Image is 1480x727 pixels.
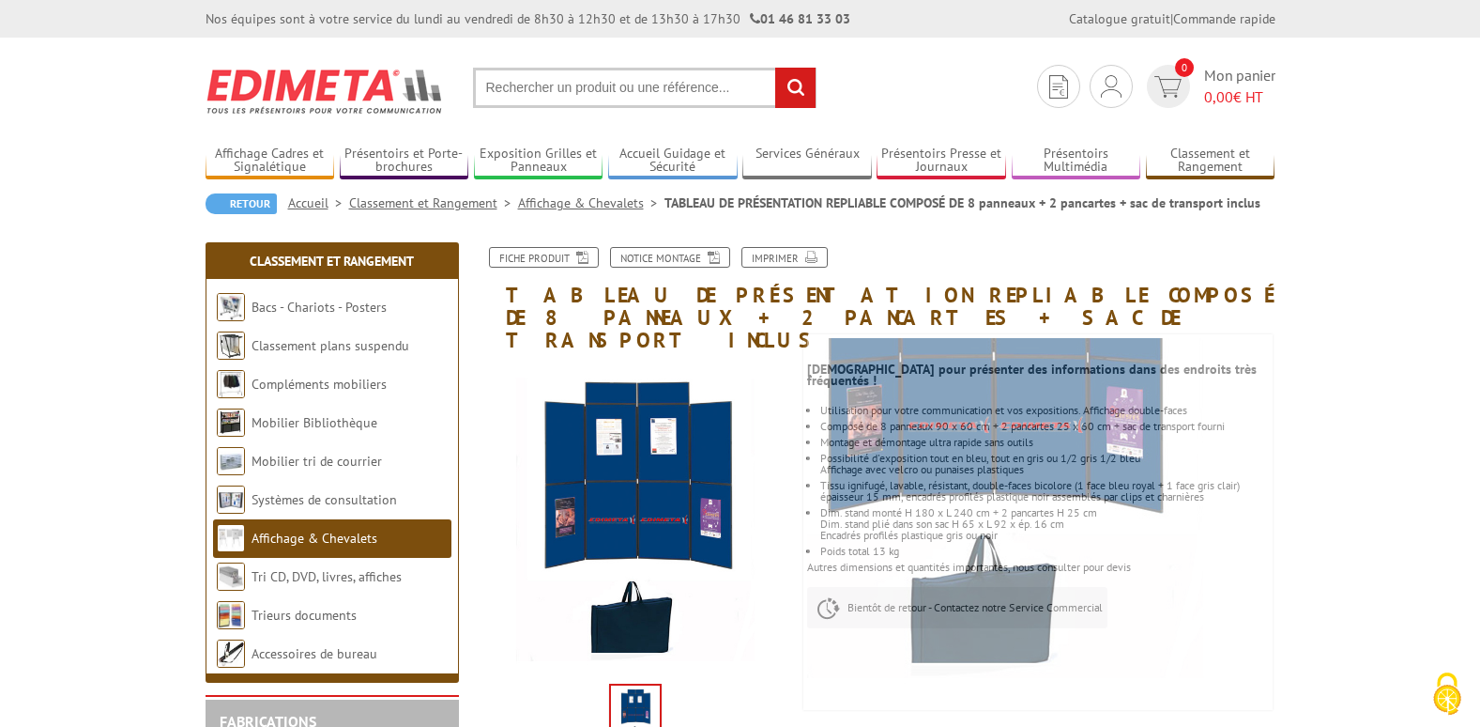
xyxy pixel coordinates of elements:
[775,68,816,108] input: rechercher
[1146,146,1275,177] a: Classement et Rangement
[474,146,603,177] a: Exposition Grilles et Panneaux
[1069,9,1275,28] div: |
[1204,65,1275,108] span: Mon panier
[1204,86,1275,108] span: € HT
[610,247,730,268] a: Notice Montage
[252,337,409,354] a: Classement plans suspendu
[1424,671,1471,718] img: Cookies (fenêtre modale)
[217,524,245,552] img: Affichage & Chevalets
[742,146,872,177] a: Services Généraux
[217,563,245,591] img: Tri CD, DVD, livres, affiches
[1173,10,1275,27] a: Commande rapide
[252,645,377,662] a: Accessoires de bureau
[340,146,469,177] a: Présentoirs et Porte-brochures
[252,453,382,470] a: Mobilier tri de courrier
[741,247,828,268] a: Imprimer
[252,376,387,393] a: Compléments mobiliers
[1414,663,1480,727] button: Cookies (fenêtre modale)
[750,10,850,27] strong: 01 46 81 33 03
[217,293,245,321] img: Bacs - Chariots - Posters
[1101,75,1121,98] img: devis rapide
[664,193,1260,212] li: TABLEAU DE PRÉSENTATION REPLIABLE COMPOSÉ DE 8 panneaux + 2 pancartes + sac de transport inclus
[1154,76,1182,98] img: devis rapide
[478,362,794,678] img: panneaux_pliables_215100_1.jpg
[1142,65,1275,108] a: devis rapide 0 Mon panier 0,00€ HT
[217,409,245,437] img: Mobilier Bibliothèque
[217,370,245,398] img: Compléments mobiliers
[252,568,402,585] a: Tri CD, DVD, livres, affiches
[252,414,377,431] a: Mobilier Bibliothèque
[1175,58,1194,77] span: 0
[217,486,245,514] img: Systèmes de consultation
[709,143,1272,706] img: panneaux_pliables_215100_1.jpg
[206,193,277,214] a: Retour
[250,253,414,270] a: Classement et Rangement
[217,447,245,475] img: Mobilier tri de courrier
[489,247,599,268] a: Fiche produit
[252,607,357,624] a: Trieurs documents
[1069,10,1170,27] a: Catalogue gratuit
[252,299,387,316] a: Bacs - Chariots - Posters
[1049,75,1068,99] img: devis rapide
[217,332,245,360] img: Classement plans suspendu
[349,194,518,211] a: Classement et Rangement
[518,194,664,211] a: Affichage & Chevalets
[1204,87,1233,106] span: 0,00
[217,601,245,629] img: Trieurs documents
[877,146,1006,177] a: Présentoirs Presse et Journaux
[206,56,445,126] img: Edimeta
[252,491,397,508] a: Systèmes de consultation
[206,9,850,28] div: Nos équipes sont à votre service du lundi au vendredi de 8h30 à 12h30 et de 13h30 à 17h30
[608,146,738,177] a: Accueil Guidage et Sécurité
[206,146,335,177] a: Affichage Cadres et Signalétique
[464,247,1289,352] h1: TABLEAU DE PRÉSENTATION REPLIABLE COMPOSÉ DE 8 panneaux + 2 pancartes + sac de transport inclus
[1012,146,1141,177] a: Présentoirs Multimédia
[473,68,816,108] input: Rechercher un produit ou une référence...
[217,640,245,668] img: Accessoires de bureau
[288,194,349,211] a: Accueil
[252,530,377,547] a: Affichage & Chevalets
